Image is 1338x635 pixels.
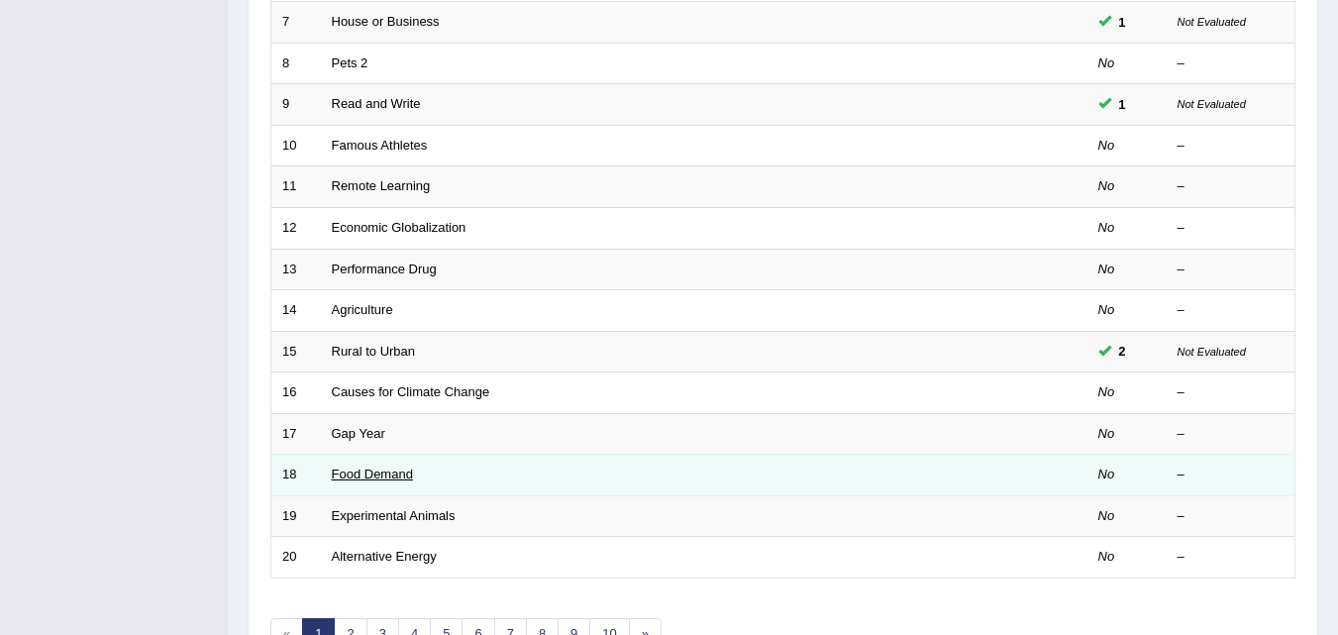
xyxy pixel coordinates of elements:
[271,495,321,537] td: 19
[271,537,321,579] td: 20
[1111,94,1134,115] span: You can still take this question
[271,2,321,44] td: 7
[1178,346,1246,358] small: Not Evaluated
[1178,466,1285,484] div: –
[332,426,385,441] a: Gap Year
[271,249,321,290] td: 13
[271,372,321,414] td: 16
[1178,177,1285,196] div: –
[1098,426,1115,441] em: No
[271,455,321,496] td: 18
[332,14,440,29] a: House or Business
[1098,178,1115,193] em: No
[271,207,321,249] td: 12
[332,220,466,235] a: Economic Globalization
[332,262,437,276] a: Performance Drug
[332,96,421,111] a: Read and Write
[1098,138,1115,153] em: No
[332,302,393,317] a: Agriculture
[332,344,416,359] a: Rural to Urban
[1178,137,1285,156] div: –
[1098,508,1115,523] em: No
[1098,384,1115,399] em: No
[1098,220,1115,235] em: No
[1178,548,1285,567] div: –
[1098,549,1115,564] em: No
[271,166,321,208] td: 11
[271,290,321,332] td: 14
[1178,261,1285,279] div: –
[271,43,321,84] td: 8
[271,413,321,455] td: 17
[1111,12,1134,33] span: You can still take this question
[1098,302,1115,317] em: No
[1178,425,1285,444] div: –
[1098,55,1115,70] em: No
[271,331,321,372] td: 15
[1178,219,1285,238] div: –
[1178,16,1246,28] small: Not Evaluated
[332,467,413,481] a: Food Demand
[332,549,437,564] a: Alternative Energy
[271,84,321,126] td: 9
[1178,301,1285,320] div: –
[1178,54,1285,73] div: –
[1098,467,1115,481] em: No
[1178,507,1285,526] div: –
[271,125,321,166] td: 10
[332,178,431,193] a: Remote Learning
[1178,383,1285,402] div: –
[1111,341,1134,362] span: You can still take this question
[1178,98,1246,110] small: Not Evaluated
[332,384,490,399] a: Causes for Climate Change
[332,55,368,70] a: Pets 2
[332,508,456,523] a: Experimental Animals
[332,138,428,153] a: Famous Athletes
[1098,262,1115,276] em: No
